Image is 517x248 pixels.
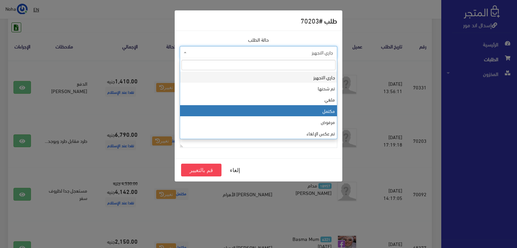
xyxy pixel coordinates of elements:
span: 70203 [301,14,319,27]
li: ملغي [180,94,337,105]
h5: طلب # [301,15,337,26]
iframe: Drift Widget Chat Controller [8,202,34,228]
label: حالة الطلب [248,36,269,43]
li: مرفوض [180,116,337,127]
li: تم شحنها [180,83,337,94]
li: جاري التجهيز [180,72,337,83]
li: تم عكس الإلغاء [180,128,337,139]
button: قم بالتغيير [181,164,221,176]
span: جاري التجهيز [188,49,333,56]
button: إلغاء [221,164,248,176]
span: جاري التجهيز [180,46,337,59]
li: مكتمل [180,105,337,116]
